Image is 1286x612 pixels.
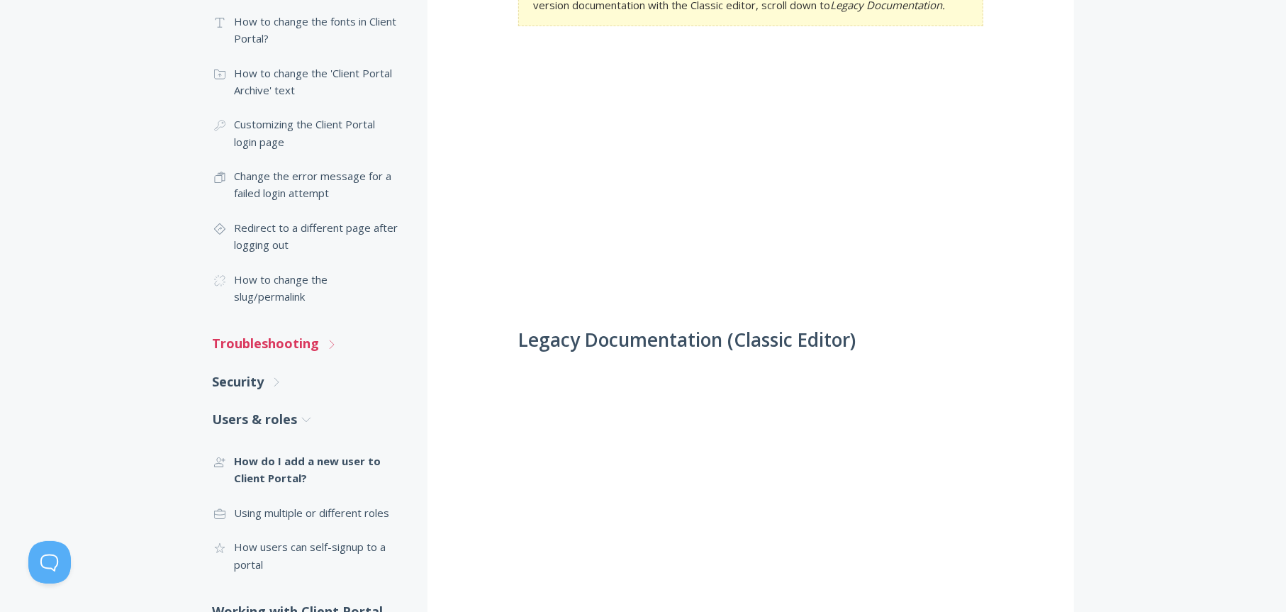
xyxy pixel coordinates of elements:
a: How to change the slug/permalink [212,262,399,314]
a: Security [212,363,399,401]
a: Redirect to a different page after logging out [212,211,399,262]
a: Troubleshooting [212,325,399,362]
iframe: Adding clients to Client Portal [518,48,983,309]
h2: Legacy Documentation (Classic Editor) [518,330,983,351]
a: Customizing the Client Portal login page [212,107,399,159]
a: Using multiple or different roles [212,496,399,530]
a: How to change the 'Client Portal Archive' text [212,56,399,108]
a: Change the error message for a failed login attempt [212,159,399,211]
a: How users can self-signup to a portal [212,530,399,582]
a: How to change the fonts in Client Portal? [212,4,399,56]
a: Users & roles [212,401,399,438]
a: How do I add a new user to Client Portal? [212,444,399,496]
iframe: Toggle Customer Support [28,541,71,584]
